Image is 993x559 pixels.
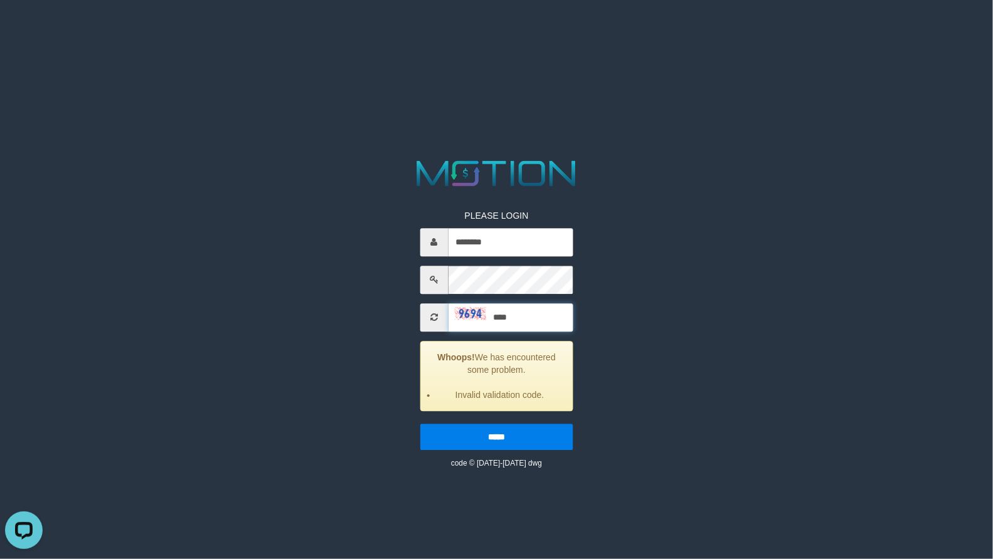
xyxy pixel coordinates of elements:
[420,209,573,222] p: PLEASE LOGIN
[437,352,475,362] strong: Whoops!
[436,389,563,401] li: Invalid validation code.
[451,459,542,468] small: code © [DATE]-[DATE] dwg
[410,156,583,191] img: MOTION_logo.png
[454,307,486,320] img: captcha
[5,5,43,43] button: Open LiveChat chat widget
[420,341,573,411] div: We has encountered some problem.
